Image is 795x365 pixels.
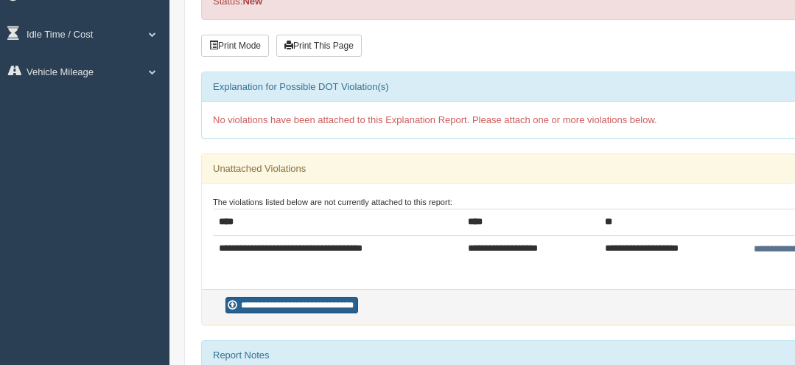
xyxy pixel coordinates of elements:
[213,198,452,206] small: The violations listed below are not currently attached to this report:
[213,114,657,125] span: No violations have been attached to this Explanation Report. Please attach one or more violations...
[276,35,362,57] button: Print This Page
[201,35,269,57] button: Print Mode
